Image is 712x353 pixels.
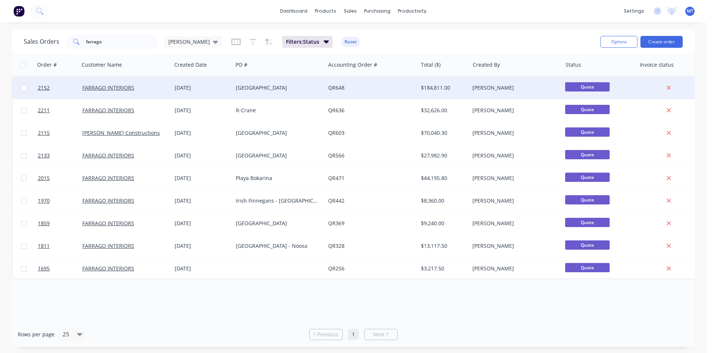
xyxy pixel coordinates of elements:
span: Rows per page [18,331,55,338]
div: [PERSON_NAME] [472,265,555,272]
a: 1859 [38,212,82,234]
div: [PERSON_NAME] [472,174,555,182]
div: [PERSON_NAME] [472,152,555,159]
div: Created Date [174,61,207,69]
div: [DATE] [175,129,230,137]
img: Factory [13,6,24,17]
div: products [311,6,340,17]
span: 2211 [38,107,50,114]
span: 1970 [38,197,50,204]
a: 2152 [38,77,82,99]
a: QR636 [328,107,345,114]
div: [PERSON_NAME] [472,107,555,114]
div: purchasing [360,6,394,17]
div: $13,117.50 [421,242,464,250]
span: 2015 [38,174,50,182]
div: sales [340,6,360,17]
div: [PERSON_NAME] [472,220,555,227]
a: Previous page [310,331,342,338]
div: [DATE] [175,84,230,91]
input: Search... [86,34,158,49]
button: Reset [342,37,360,47]
a: Next page [365,331,397,338]
span: Quote [565,195,610,204]
a: QR471 [328,174,345,182]
a: QR648 [328,84,345,91]
a: 2133 [38,144,82,167]
div: Status [566,61,581,69]
a: FARRAGO INTERIORS [82,152,134,159]
div: [PERSON_NAME] [472,129,555,137]
div: [PERSON_NAME] [472,197,555,204]
ul: Pagination [306,329,400,340]
span: Quote [565,150,610,159]
a: FARRAGO INTERIORS [82,174,134,182]
div: $8,360.00 [421,197,464,204]
div: [GEOGRAPHIC_DATA] [236,84,318,91]
button: Filters:Status [282,36,333,48]
div: Accounting Order # [328,61,377,69]
span: Quote [565,218,610,227]
span: Quote [565,127,610,137]
div: [GEOGRAPHIC_DATA] - Noosa [236,242,318,250]
div: $9,240.00 [421,220,464,227]
div: R-Crane [236,107,318,114]
div: Invoice status [640,61,674,69]
a: 1695 [38,257,82,280]
a: QR566 [328,152,345,159]
a: FARRAGO INTERIORS [82,220,134,227]
span: 2152 [38,84,50,91]
span: Quote [565,263,610,272]
a: QR328 [328,242,345,249]
a: 2115 [38,122,82,144]
div: [GEOGRAPHIC_DATA] [236,220,318,227]
a: Page 1 is your current page [348,329,359,340]
div: [DATE] [175,242,230,250]
div: $184,811.00 [421,84,464,91]
button: Create order [640,36,683,48]
span: Quote [565,240,610,250]
div: Created By [473,61,500,69]
a: QR603 [328,129,345,136]
span: 2133 [38,152,50,159]
span: Quote [565,105,610,114]
h1: Sales Orders [24,38,59,45]
span: Filters: Status [286,38,319,46]
a: QR369 [328,220,345,227]
div: $27,982.90 [421,152,464,159]
span: MT [687,8,693,14]
div: [DATE] [175,174,230,182]
a: FARRAGO INTERIORS [82,197,134,204]
a: QR442 [328,197,345,204]
div: PO # [235,61,247,69]
a: FARRAGO INTERIORS [82,265,134,272]
a: dashboard [276,6,311,17]
div: Irish Finnegans - [GEOGRAPHIC_DATA] [236,197,318,204]
a: 2211 [38,99,82,121]
a: [PERSON_NAME] Constructions [82,129,160,136]
button: Options [600,36,637,48]
span: 1859 [38,220,50,227]
div: [GEOGRAPHIC_DATA] [236,129,318,137]
a: FARRAGO INTERIORS [82,84,134,91]
a: 1811 [38,235,82,257]
a: QR256 [328,265,345,272]
div: Playa Bokarina [236,174,318,182]
div: $32,626.00 [421,107,464,114]
a: FARRAGO INTERIORS [82,107,134,114]
div: Order # [37,61,57,69]
div: settings [620,6,648,17]
div: productivity [394,6,430,17]
span: Quote [565,173,610,182]
span: Quote [565,82,610,91]
div: $3,217.50 [421,265,464,272]
div: [DATE] [175,220,230,227]
div: [PERSON_NAME] [472,84,555,91]
div: $44,195.80 [421,174,464,182]
a: 2015 [38,167,82,189]
a: 1970 [38,190,82,212]
span: [PERSON_NAME] [168,38,210,46]
div: [PERSON_NAME] [472,242,555,250]
div: [GEOGRAPHIC_DATA] [236,152,318,159]
div: Customer Name [82,61,122,69]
